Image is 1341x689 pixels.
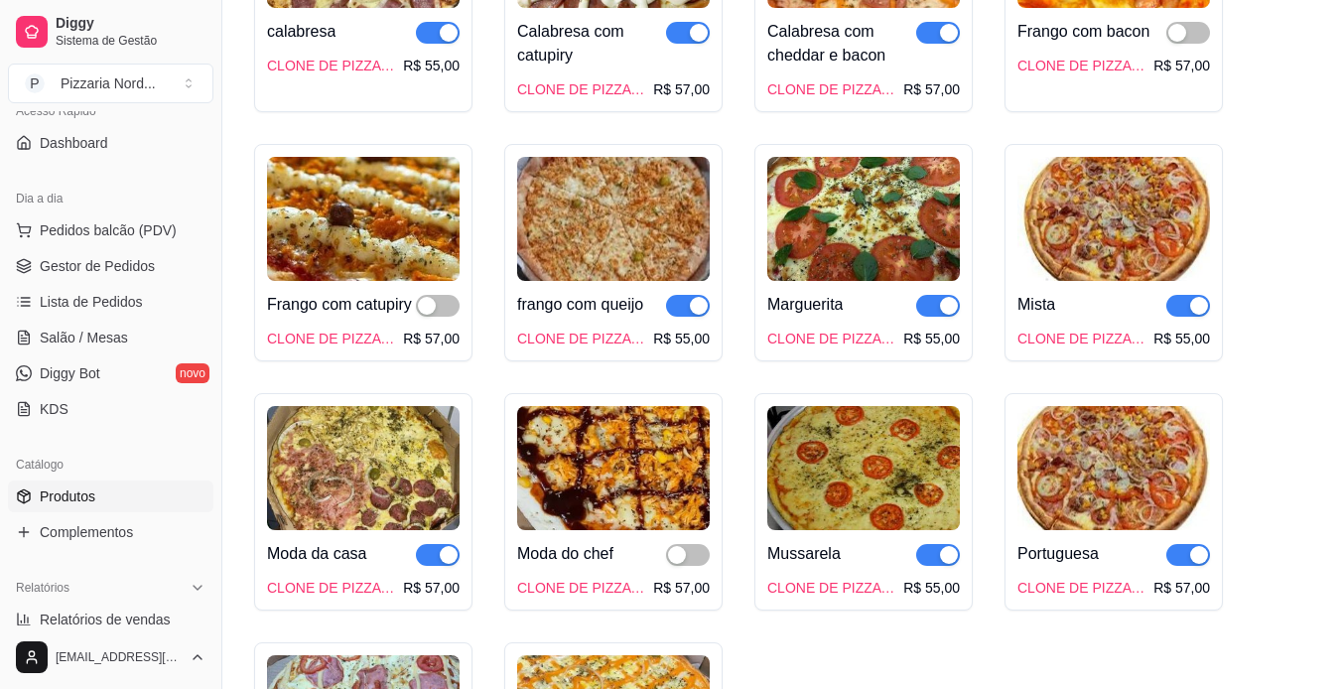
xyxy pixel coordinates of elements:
[1017,293,1055,317] div: Mista
[267,56,395,75] div: CLONE DE PIZZA GRANDE + ANTARTICA 1L (são duas pizzas grandes)
[8,481,213,512] a: Produtos
[56,15,205,33] span: Diggy
[1153,329,1210,348] div: R$ 55,00
[8,516,213,548] a: Complementos
[8,250,213,282] a: Gestor de Pedidos
[517,20,666,68] div: Calabresa com catupiry
[267,20,335,44] div: calabresa
[767,20,916,68] div: Calabresa com cheddar e bacon
[40,133,108,153] span: Dashboard
[61,73,156,93] div: Pizzaria Nord ...
[1017,56,1145,75] div: CLONE DE PIZZA GRANDE + ANTARTICA 1L (são duas pizzas grandes)
[403,56,460,75] div: R$ 55,00
[8,214,213,246] button: Pedidos balcão (PDV)
[8,64,213,103] button: Select a team
[267,329,395,348] div: CLONE DE PIZZA GRANDE + ANTARTICA 1L (são duas pizzas grandes)
[40,486,95,506] span: Produtos
[1153,578,1210,598] div: R$ 57,00
[40,399,68,419] span: KDS
[40,522,133,542] span: Complementos
[1017,578,1145,598] div: CLONE DE PIZZA GRANDE + ANTARTICA 1L (são duas pizzas grandes)
[767,578,895,598] div: CLONE DE PIZZA GRANDE + ANTARTICA 1L (são duas pizzas grandes)
[267,542,367,566] div: Moda da casa
[1017,329,1145,348] div: CLONE DE PIZZA GRANDE + ANTARTICA 1L (são duas pizzas grandes)
[8,127,213,159] a: Dashboard
[517,542,613,566] div: Moda do chef
[517,79,645,99] div: CLONE DE PIZZA GRANDE + ANTARTICA 1L (são duas pizzas grandes)
[8,286,213,318] a: Lista de Pedidos
[517,157,710,281] img: product-image
[40,328,128,347] span: Salão / Mesas
[1017,542,1099,566] div: Portuguesa
[767,406,960,530] img: product-image
[8,604,213,635] a: Relatórios de vendas
[8,393,213,425] a: KDS
[653,79,710,99] div: R$ 57,00
[267,157,460,281] img: product-image
[903,578,960,598] div: R$ 55,00
[8,95,213,127] div: Acesso Rápido
[267,406,460,530] img: product-image
[8,357,213,389] a: Diggy Botnovo
[8,183,213,214] div: Dia a dia
[267,293,412,317] div: Frango com catupiry
[767,79,895,99] div: CLONE DE PIZZA GRANDE + ANTARTICA 1L (são duas pizzas grandes)
[517,329,645,348] div: CLONE DE PIZZA GRANDE + ANTARTICA 1L (são duas pizzas grandes)
[903,329,960,348] div: R$ 55,00
[25,73,45,93] span: P
[767,542,841,566] div: Mussarela
[40,363,100,383] span: Diggy Bot
[517,293,643,317] div: frango com queijo
[56,33,205,49] span: Sistema de Gestão
[517,578,645,598] div: CLONE DE PIZZA GRANDE + ANTARTICA 1L (são duas pizzas grandes)
[40,256,155,276] span: Gestor de Pedidos
[767,293,843,317] div: Marguerita
[517,406,710,530] img: product-image
[40,610,171,629] span: Relatórios de vendas
[267,578,395,598] div: CLONE DE PIZZA GRANDE + ANTARTICA 1L (são duas pizzas grandes)
[403,329,460,348] div: R$ 57,00
[403,578,460,598] div: R$ 57,00
[1153,56,1210,75] div: R$ 57,00
[767,157,960,281] img: product-image
[767,329,895,348] div: CLONE DE PIZZA GRANDE + ANTARTICA 1L (são duas pizzas grandes)
[1017,406,1210,530] img: product-image
[40,292,143,312] span: Lista de Pedidos
[653,329,710,348] div: R$ 55,00
[40,220,177,240] span: Pedidos balcão (PDV)
[8,322,213,353] a: Salão / Mesas
[16,580,69,596] span: Relatórios
[1017,157,1210,281] img: product-image
[8,633,213,681] button: [EMAIL_ADDRESS][DOMAIN_NAME]
[8,449,213,481] div: Catálogo
[1017,20,1149,44] div: Frango com bacon
[56,649,182,665] span: [EMAIL_ADDRESS][DOMAIN_NAME]
[8,8,213,56] a: DiggySistema de Gestão
[903,79,960,99] div: R$ 57,00
[653,578,710,598] div: R$ 57,00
